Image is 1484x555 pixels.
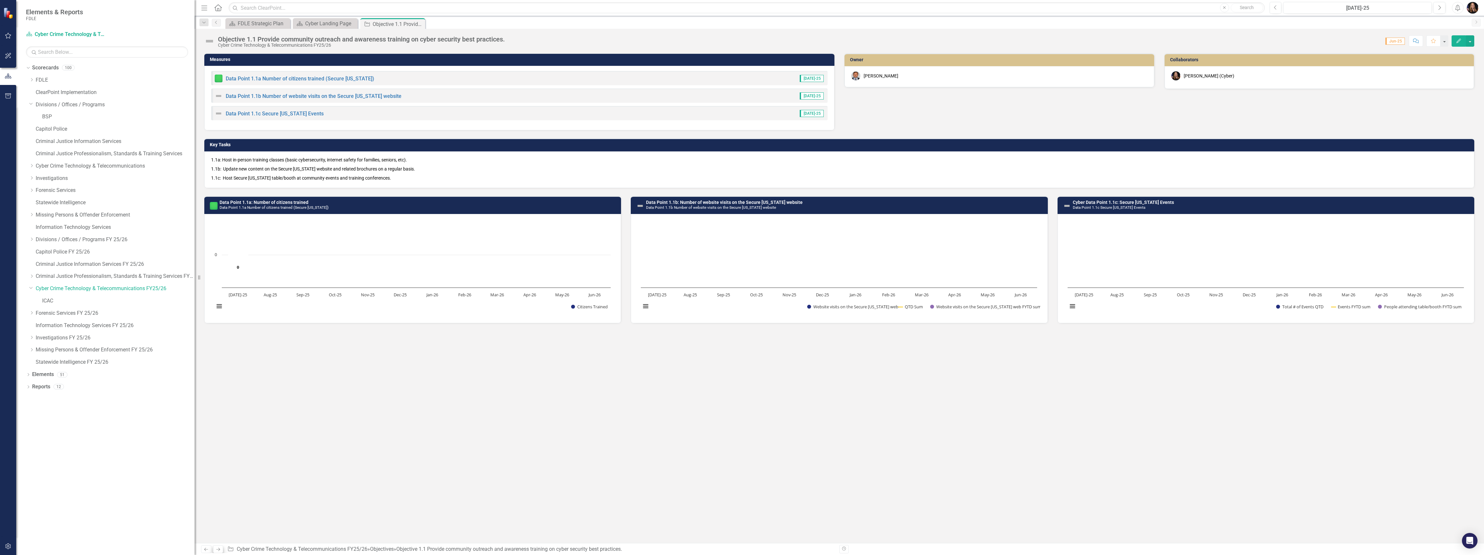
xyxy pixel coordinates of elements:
a: Cyber Crime Technology & Telecommunications FY25/26 [36,285,195,292]
img: Frank Linton [851,71,860,80]
div: Objective 1.1 Provide community outreach and awareness training on cyber security best practices. [218,36,505,43]
a: Divisions / Offices / Programs FY 25/26 [36,236,195,243]
img: Molly Akin [1171,71,1180,80]
p: 1.1b: Update new content on the Secure [US_STATE] website and related brochures on a regular basis. [211,164,1467,173]
a: Scorecards [32,64,59,72]
a: Cyber Crime Technology & Telecommunications FY25/26 [26,31,107,38]
a: Data Point 1.1a Number of citizens trained (Secure [US_STATE]) [226,76,374,82]
a: Information Technology Services [36,224,195,231]
a: Data Point 1.1b Number of website visits on the Secure [US_STATE] website [226,93,401,99]
div: Chart. Highcharts interactive chart. [211,219,614,316]
input: Search ClearPoint... [229,2,1264,14]
svg: Interactive chart [638,219,1040,316]
img: ClearPoint Strategy [3,7,15,19]
text: Jan-26 [849,292,861,298]
button: Show Total # of Events QTD [1276,304,1324,310]
text: Jan-26 [1276,292,1288,298]
button: Show Events FYTD sum [1331,304,1371,310]
a: Missing Persons & Offender Enforcement [36,211,195,219]
text: Sep-25 [717,292,730,298]
small: Data Point 1.1c Secure [US_STATE] Events [1073,205,1145,210]
a: Cyber Data Point 1.1c: Secure [US_STATE] Events [1073,200,1174,205]
text: Feb-26 [882,292,895,298]
button: Molly Akin [1467,2,1478,14]
text: Jun-26 [1014,292,1027,298]
div: 100 [62,65,75,71]
a: FDLE [36,77,195,84]
a: Capitol Police [36,125,195,133]
span: [DATE]-25 [800,92,824,100]
text: Dec-25 [816,292,829,298]
a: Criminal Justice Information Services FY 25/26 [36,261,195,268]
text: 0 [237,265,239,269]
text: Feb-26 [458,292,471,298]
a: Cyber Crime Technology & Telecommunications FY25/26 [237,546,367,552]
div: 51 [57,372,67,377]
img: Not Defined [636,202,644,210]
h3: Key Tasks [210,142,1471,147]
text: Apr-26 [948,292,961,298]
text: Jun-26 [1441,292,1453,298]
span: Jun-25 [1385,38,1405,45]
text: May-26 [981,292,995,298]
a: Missing Persons & Offender Enforcement FY 25/26 [36,346,195,354]
div: » » [227,546,834,553]
button: View chart menu, Chart [641,302,650,311]
text: Nov-25 [783,292,796,298]
text: Dec-25 [1243,292,1256,298]
text: Website visits on the Secure [US_STATE] web FYTD sum [936,304,1041,310]
text: Mar-26 [490,292,504,298]
button: Show Website visits on the Secure Florida web FYTD sum [930,304,1034,310]
span: [DATE]-25 [800,75,824,82]
text: May-26 [555,292,569,298]
a: BSP [42,113,195,121]
text: Website visits on the Secure [US_STATE] web [813,304,898,310]
a: Criminal Justice Professionalism, Standards & Training Services [36,150,195,158]
div: Objective 1.1 Provide community outreach and awareness training on cyber security best practices. [373,20,424,28]
a: ClearPoint Implementation [36,89,195,96]
input: Search Below... [26,46,188,58]
a: Forensic Services [36,187,195,194]
text: Sep-25 [1143,292,1156,298]
text: Citizens Trained [577,304,608,310]
svg: Interactive chart [1064,219,1467,316]
button: [DATE]-25 [1283,2,1432,14]
span: Elements & Reports [26,8,83,16]
img: Proceeding as Planned [215,75,222,82]
span: [DATE]-25 [800,110,824,117]
text: Events FYTD sum [1338,304,1370,310]
button: View chart menu, Chart [1068,302,1077,311]
span: Search [1240,5,1254,10]
p: 1.1c: Host Secure [US_STATE] table/booth at community events and training conferences. [211,173,1467,181]
text: QTD Sum [905,304,923,310]
text: Oct-25 [329,292,341,298]
div: [PERSON_NAME] (Cyber) [1184,73,1234,79]
text: Apr-26 [1375,292,1388,298]
text: People attending table/booth FYTD sum [1384,304,1462,310]
a: Objectives [370,546,394,552]
p: 1.1a: Host in-person training classes (basic cybersecurity, internet safety for families, seniors... [211,157,1467,164]
a: ICAC [42,297,195,305]
img: Not Defined [1063,202,1071,210]
h3: Collaborators [1170,57,1471,62]
text: [DATE]-25 [1075,292,1093,298]
a: Criminal Justice Professionalism, Standards & Training Services FY 25/26 [36,273,195,280]
text: Dec-25 [394,292,407,298]
button: Show Website visits on the Secure Florida web [807,304,891,310]
small: Data Point 1.1b Number of website visits on the Secure [US_STATE] website [646,205,776,210]
div: 12 [54,384,64,390]
button: Show People attending table/booth FYTD sum [1378,304,1461,310]
img: Not Defined [204,36,215,46]
div: Chart. Highcharts interactive chart. [1064,219,1467,316]
text: Jun-26 [588,292,601,298]
text: Aug-25 [1110,292,1124,298]
text: Oct-25 [1177,292,1190,298]
div: Objective 1.1 Provide community outreach and awareness training on cyber security best practices. [396,546,622,552]
text: Mar-26 [915,292,928,298]
a: Criminal Justice Information Services [36,138,195,145]
text: Mar-26 [1341,292,1355,298]
a: Data Point 1.1a: Number of citizens trained [220,200,308,205]
button: View chart menu, Chart [215,302,224,311]
div: FDLE Strategic Plan [238,19,289,28]
text: May-26 [1407,292,1421,298]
